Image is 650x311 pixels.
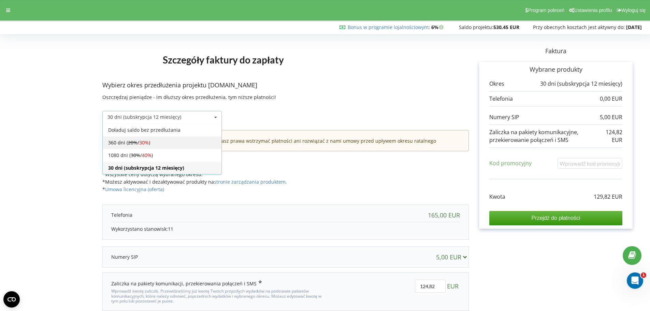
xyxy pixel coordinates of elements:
a: stronie zarządzania produktem. [214,179,287,185]
p: 5,00 EUR [600,113,622,121]
p: Numery SIP [489,113,519,121]
button: Wiadomości [34,213,68,240]
iframe: Intercom live chat [627,272,643,289]
strong: [DATE] [626,24,642,30]
h1: Szczegóły faktury do zapłaty [102,43,344,76]
p: Wykorzystano stanowisk: [111,226,460,232]
div: 165,00 EUR [428,212,460,218]
p: 30 dni (subskrypcja 12 miesięcy) [540,80,622,88]
div: 30 dni (subskrypcja 12 miesięcy) [103,161,221,174]
div: Wyślij do nas wiadomośćZazwyczaj odpowiadamy w niecałą minutę [7,80,130,113]
p: Zaliczka na pakiety komunikacyjne, przekierowanie połączeń i SMS [489,128,603,144]
span: 30% [139,139,149,146]
div: Bitrix24. Aktywacja integracji [14,171,114,179]
span: Przy obecnych kosztach jest aktywny do: [533,24,625,30]
div: Doładuj saldo bez przedłużania [103,124,221,136]
span: Ustawienia profilu [574,8,612,13]
img: Profile image for Valerii [86,11,100,25]
span: 40% [142,152,151,158]
div: Bitrix24. Aktywacja integracji [10,169,127,181]
p: Numery SIP [111,254,138,260]
div: Wprowadź kwotę zaliczki. Przewidzieliśmy już kwotę Twoich przyszłych wydatków na podstawie pakiet... [111,287,326,303]
p: Kwota [489,193,505,201]
span: Pomoc [112,230,127,235]
span: Zgłoszenia [72,230,98,235]
img: Profile image for Valentyna [99,11,113,25]
input: Przejdź do płatności [489,211,622,225]
span: Saldo projektu: [459,24,493,30]
span: Wyloguj się [621,8,646,13]
button: Poszukaj pomocy [10,120,127,133]
input: Wprowadź kod promocyjny [558,158,622,169]
p: Faktura [469,47,643,56]
strong: 6% [431,24,445,30]
p: Telefonia [111,212,132,218]
s: 30% [131,152,140,158]
div: 5,00 EUR [436,254,470,260]
p: Jak możemy pomóc? [14,60,123,72]
div: 30 dni (subskrypcja 12 miesięcy) [107,115,181,119]
p: Wybierz okres przedłużenia projektu [DOMAIN_NAME] [102,81,469,90]
b: Contact support using Telegram [14,207,100,212]
s: 20% [128,139,138,146]
span: Program poleceń [528,8,564,13]
img: logo [14,13,59,24]
p: Telefonia [489,95,513,103]
strong: 530,45 EUR [493,24,519,30]
p: 124,82 EUR [603,128,622,144]
div: Analiza rozmów telefonicznych z AI [10,156,127,169]
div: Integracja z KeyCRM [14,184,114,191]
button: Pomoc [102,213,136,240]
span: Poszukaj pomocy [14,123,60,130]
img: Profile image for Ringostat [73,11,87,25]
div: Zaliczka na pakiety komunikacji, przekierowania połączeń i SMS [111,280,262,287]
p: Okres [489,80,504,88]
span: 11 [168,226,173,232]
span: Mając plan abonamentowy 12-miesięczny nie masz prawa wstrzymać płatności ani rozwiązać z nami umo... [112,138,436,144]
span: *Wszystkie ceny dotyczą wybranego okresu. [102,171,203,178]
p: Witaj 👋 [14,48,123,60]
div: Wyślij do nas wiadomość [14,86,114,93]
p: Aktywowane produkty [102,158,469,167]
div: Zamknij [117,11,130,23]
div: Instalacja i konfiguracja aplikacji Ringostat Smart Phone [14,139,114,153]
p: 0,00 EUR [600,95,622,103]
div: Analiza rozmów telefonicznych z AI [14,159,114,166]
span: Oszczędzaj pieniądze - im dłuższy okres przedłużenia, tym niższe płatności! [102,94,276,100]
div: Integracja z KeyCRM [10,181,127,194]
span: Główna [7,230,27,235]
span: Wiadomości [37,230,66,235]
a: Umowa licencyjna (oferta) [105,186,164,193]
span: : [348,24,430,30]
div: Zazwyczaj odpowiadamy w niecałą minutę [14,93,114,108]
div: 360 dni ( / ) [103,136,221,149]
p: 129,82 EUR [594,193,622,201]
div: Instalacja i konfiguracja aplikacji Ringostat Smart Phone [10,136,127,156]
p: Kod promocyjny [489,159,532,167]
span: *Możesz aktywować i dezaktywować produkty na [102,179,287,185]
span: EUR [447,280,459,293]
a: Bonus w programie lojalnościowym [348,24,429,30]
div: 1080 dni ( / ) [103,149,221,161]
button: Open CMP widget [3,291,20,308]
button: Zgłoszenia [68,213,102,240]
span: 1 [641,272,646,278]
p: Wybrane produkty [489,65,622,74]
